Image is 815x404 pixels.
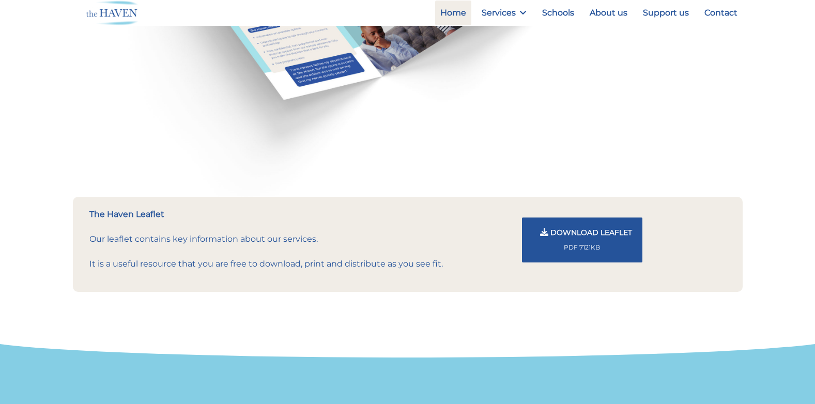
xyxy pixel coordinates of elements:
p: It is a useful resource that you are free to download, print and distribute as you see fit. [89,257,510,271]
span: PDF 7121KB [564,243,600,251]
a: Home [435,1,471,25]
a: Services [476,1,532,25]
strong: The Haven Leaflet [89,209,164,219]
span: Download Leaflet [550,228,632,237]
button: Download Leaflet PDF 7121KB [522,217,642,262]
a: Contact [699,1,743,25]
a: Support us [638,1,694,25]
a: About us [585,1,633,25]
a: Schools [537,1,579,25]
p: Our leaflet contains key information about our services. [89,232,510,246]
